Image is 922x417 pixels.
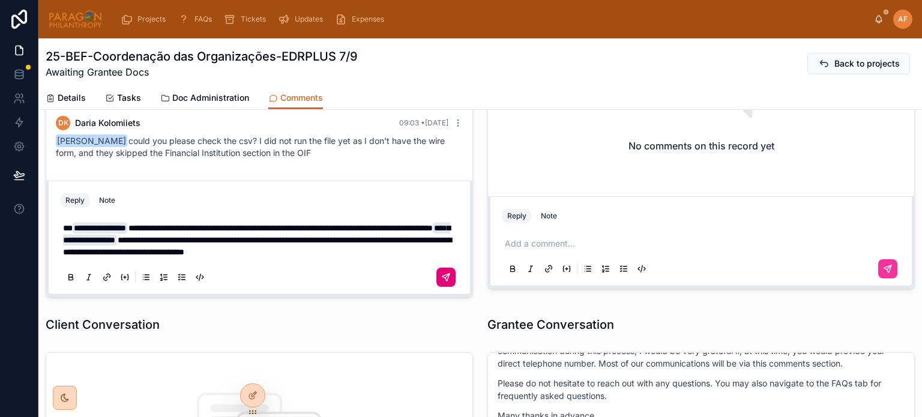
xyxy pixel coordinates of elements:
[56,136,445,158] span: could you please check the csv? I did not run the file yet as I don't have the wire form, and the...
[241,14,266,24] span: Tickets
[898,14,908,24] span: AF
[46,316,160,333] h1: Client Conversation
[105,87,141,111] a: Tasks
[399,118,448,127] span: 09:03 • [DATE]
[61,193,89,208] button: Reply
[174,8,220,30] a: FAQs
[295,14,323,24] span: Updates
[541,211,557,221] div: Note
[58,118,68,128] span: DK
[807,53,910,74] button: Back to projects
[94,193,120,208] button: Note
[117,8,174,30] a: Projects
[220,8,274,30] a: Tickets
[112,6,874,32] div: scrollable content
[331,8,393,30] a: Expenses
[834,58,900,70] span: Back to projects
[56,134,127,147] span: [PERSON_NAME]
[58,92,86,104] span: Details
[268,87,323,110] a: Comments
[628,139,774,153] h2: No comments on this record yet
[280,92,323,104] span: Comments
[172,92,249,104] span: Doc Administration
[194,14,212,24] span: FAQs
[498,377,905,402] p: Please do not hesitate to reach out with any questions. You may also navigate to the FAQs tab for...
[75,117,140,129] span: Daria Kolomiiets
[99,196,115,205] div: Note
[536,209,562,223] button: Note
[487,316,614,333] h1: Grantee Conversation
[46,87,86,111] a: Details
[46,48,358,65] h1: 25-BEF-Coordenação das Organizações-EDRPLUS 7/9
[137,14,166,24] span: Projects
[274,8,331,30] a: Updates
[46,65,358,79] span: Awaiting Grantee Docs
[48,10,103,29] img: App logo
[117,92,141,104] span: Tasks
[352,14,384,24] span: Expenses
[160,87,249,111] a: Doc Administration
[502,209,531,223] button: Reply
